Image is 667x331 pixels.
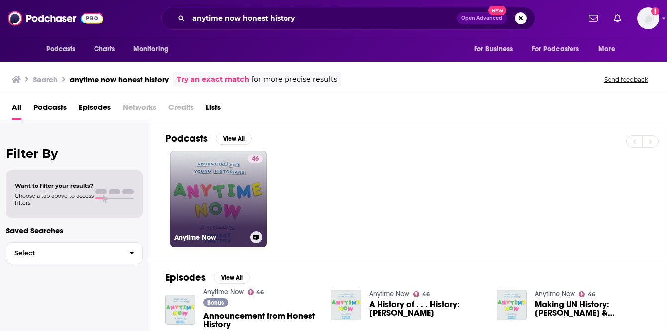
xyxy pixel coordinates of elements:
[535,300,651,317] a: Making UN History: Mary McLeod Bethune & Eleanor Roosevelt
[488,6,506,15] span: New
[252,154,259,164] span: 46
[165,271,250,284] a: EpisodesView All
[535,290,575,298] a: Anytime Now
[6,242,143,264] button: Select
[248,289,264,295] a: 46
[422,292,430,297] span: 46
[637,7,659,29] img: User Profile
[170,151,267,247] a: 46Anytime Now
[165,132,252,145] a: PodcastsView All
[133,42,169,56] span: Monitoring
[535,300,651,317] span: Making UN History: [PERSON_NAME] & [PERSON_NAME]
[165,132,208,145] h2: Podcasts
[203,288,244,296] a: Anytime Now
[15,182,94,189] span: Want to filter your results?
[601,75,651,83] button: Send feedback
[206,99,221,120] a: Lists
[369,290,409,298] a: Anytime Now
[369,300,485,317] span: A History of . . . History: [PERSON_NAME]
[461,16,502,21] span: Open Advanced
[165,295,195,325] img: Announcement from Honest History
[588,292,595,297] span: 46
[203,312,319,329] a: Announcement from Honest History
[207,300,224,306] span: Bonus
[177,74,249,85] a: Try an exact match
[39,40,89,59] button: open menu
[6,250,121,256] span: Select
[168,99,194,120] span: Credits
[165,271,206,284] h2: Episodes
[161,7,535,30] div: Search podcasts, credits, & more...
[33,99,67,120] a: Podcasts
[33,75,58,84] h3: Search
[579,291,595,297] a: 46
[123,99,156,120] span: Networks
[331,290,361,320] img: A History of . . . History: Leopold von Ranke
[467,40,526,59] button: open menu
[256,290,264,295] span: 46
[610,10,625,27] a: Show notifications dropdown
[591,40,628,59] button: open menu
[637,7,659,29] button: Show profile menu
[637,7,659,29] span: Logged in as edodaro
[70,75,169,84] h3: anytime now honest history
[8,9,103,28] img: Podchaser - Follow, Share and Rate Podcasts
[532,42,579,56] span: For Podcasters
[189,10,457,26] input: Search podcasts, credits, & more...
[248,155,263,163] a: 46
[251,74,337,85] span: for more precise results
[6,146,143,161] h2: Filter By
[369,300,485,317] a: A History of . . . History: Leopold von Ranke
[15,192,94,206] span: Choose a tab above to access filters.
[6,226,143,235] p: Saved Searches
[585,10,602,27] a: Show notifications dropdown
[216,133,252,145] button: View All
[12,99,21,120] a: All
[126,40,182,59] button: open menu
[46,42,76,56] span: Podcasts
[497,290,527,320] img: Making UN History: Mary McLeod Bethune & Eleanor Roosevelt
[457,12,507,24] button: Open AdvancedNew
[174,233,246,242] h3: Anytime Now
[79,99,111,120] a: Episodes
[214,272,250,284] button: View All
[598,42,615,56] span: More
[651,7,659,15] svg: Add a profile image
[94,42,115,56] span: Charts
[474,42,513,56] span: For Business
[413,291,430,297] a: 46
[525,40,594,59] button: open menu
[88,40,121,59] a: Charts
